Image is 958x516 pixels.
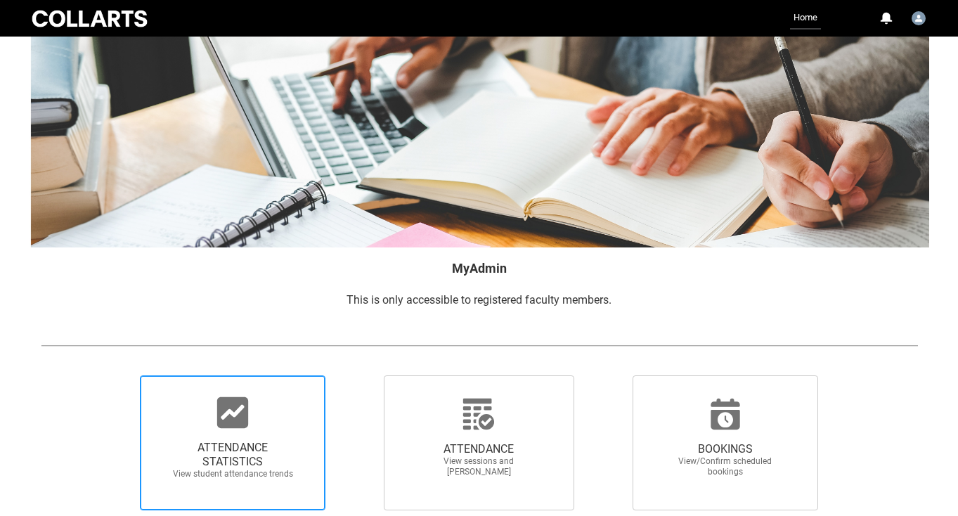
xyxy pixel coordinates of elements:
[171,441,294,469] span: ATTENDANCE STATISTICS
[790,7,821,30] a: Home
[664,442,787,456] span: BOOKINGS
[664,456,787,477] span: View/Confirm scheduled bookings
[171,469,294,479] span: View student attendance trends
[912,11,926,25] img: Karen.DeVos
[417,456,541,477] span: View sessions and [PERSON_NAME]
[908,6,929,28] button: User Profile Karen.DeVos
[347,293,611,307] span: This is only accessible to registered faculty members.
[417,442,541,456] span: ATTENDANCE
[41,338,918,353] img: REDU_GREY_LINE
[41,259,918,278] h2: MyAdmin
